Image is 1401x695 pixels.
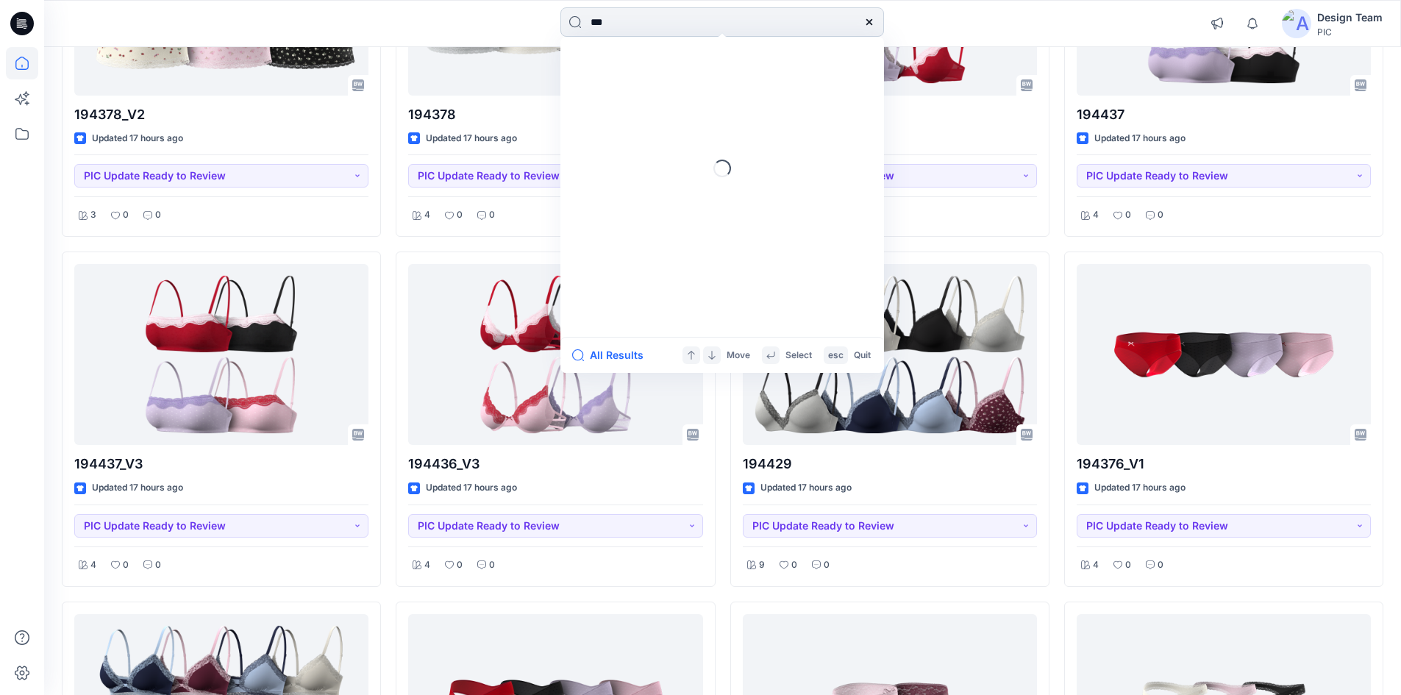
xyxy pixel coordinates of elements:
p: 0 [791,557,797,573]
div: Design Team [1317,9,1383,26]
p: 0 [489,557,495,573]
a: 194429 [743,264,1037,446]
p: Updated 17 hours ago [1094,480,1186,496]
p: Updated 17 hours ago [1094,131,1186,146]
p: 0 [824,557,830,573]
p: Updated 17 hours ago [92,131,183,146]
p: Updated 17 hours ago [760,480,852,496]
p: esc [828,348,844,363]
p: 194378 [408,104,702,125]
p: 0 [155,207,161,223]
p: 0 [1125,207,1131,223]
a: 194436_V3 [408,264,702,446]
p: 0 [1125,557,1131,573]
a: 194376_V1 [1077,264,1371,446]
p: 4 [424,557,430,573]
p: Updated 17 hours ago [426,480,517,496]
p: 194429 [743,454,1037,474]
p: 194436_V3 [408,454,702,474]
p: 0 [1158,207,1163,223]
p: 194437 [1077,104,1371,125]
p: 4 [424,207,430,223]
p: 194437_V3 [74,454,368,474]
p: 4 [1093,557,1099,573]
p: 4 [90,557,96,573]
p: Quit [854,348,871,363]
img: avatar [1282,9,1311,38]
p: 0 [155,557,161,573]
p: Updated 17 hours ago [92,480,183,496]
button: All Results [572,346,653,364]
a: 194437_V3 [74,264,368,446]
p: Move [727,348,750,363]
p: 0 [123,557,129,573]
p: 194436_V1 [743,104,1037,125]
p: 0 [1158,557,1163,573]
p: 194376_V1 [1077,454,1371,474]
p: 4 [1093,207,1099,223]
p: 9 [759,557,765,573]
div: PIC [1317,26,1383,38]
p: 3 [90,207,96,223]
p: 0 [123,207,129,223]
p: 0 [457,207,463,223]
p: 0 [489,207,495,223]
p: Updated 17 hours ago [426,131,517,146]
p: Select [785,348,812,363]
p: 194378_V2 [74,104,368,125]
p: 0 [457,557,463,573]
